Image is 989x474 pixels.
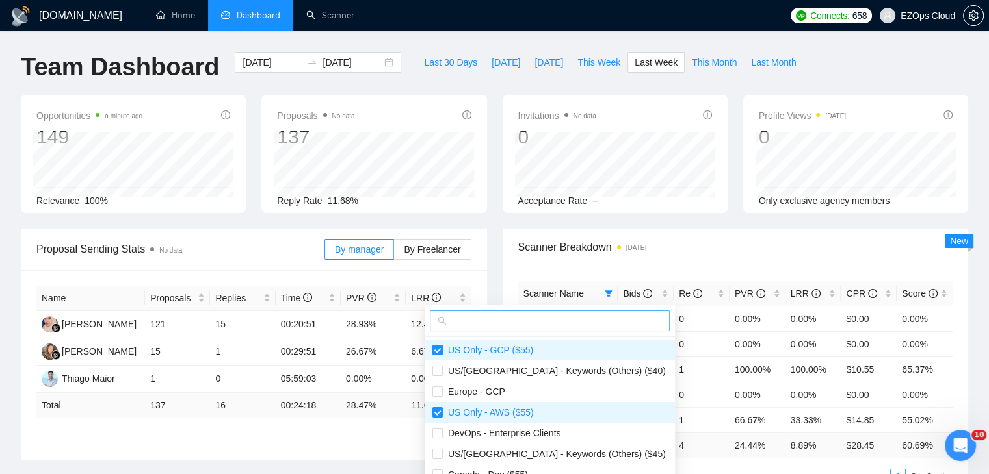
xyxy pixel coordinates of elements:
[306,10,354,21] a: searchScanner
[42,371,58,387] img: TM
[159,247,182,254] span: No data
[730,331,785,356] td: 0.00%
[484,52,527,73] button: [DATE]
[432,293,441,302] span: info-circle
[785,331,841,356] td: 0.00%
[277,125,354,149] div: 137
[605,290,613,297] span: filter
[443,386,505,397] span: Europe - GCP
[685,52,744,73] button: This Month
[902,288,937,299] span: Score
[693,289,702,298] span: info-circle
[335,244,384,255] span: By manager
[518,125,596,149] div: 0
[897,407,953,432] td: 55.02%
[785,356,841,382] td: 100.00%
[443,366,666,376] span: US/[GEOGRAPHIC_DATA] - Keywords (Others) ($40)
[492,55,520,69] span: [DATE]
[21,52,219,82] h1: Team Dashboard
[276,311,341,338] td: 00:20:51
[62,317,137,331] div: [PERSON_NAME]
[971,430,986,440] span: 10
[841,407,897,432] td: $14.85
[744,52,803,73] button: Last Month
[281,293,312,303] span: Time
[276,338,341,366] td: 00:29:51
[145,286,210,311] th: Proposals
[796,10,806,21] img: upwork-logo.png
[950,236,968,246] span: New
[943,110,953,119] span: info-circle
[443,449,666,459] span: US/[GEOGRAPHIC_DATA] - Keywords (Others) ($45)
[674,382,730,407] td: 0
[852,8,866,23] span: 658
[145,393,210,418] td: 137
[730,306,785,331] td: 0.00%
[150,291,195,305] span: Proposals
[785,306,841,331] td: 0.00%
[105,112,142,119] time: a minute ago
[323,55,382,69] input: End date
[602,284,615,303] span: filter
[36,125,142,149] div: 149
[527,52,570,73] button: [DATE]
[210,393,275,418] td: 16
[346,293,376,303] span: PVR
[42,345,137,356] a: NK[PERSON_NAME]
[36,108,142,123] span: Opportunities
[303,293,312,302] span: info-circle
[883,11,892,20] span: user
[674,331,730,356] td: 0
[406,311,471,338] td: 12.40%
[51,323,60,332] img: gigradar-bm.png
[341,366,406,393] td: 0.00%
[36,195,79,206] span: Relevance
[963,5,984,26] button: setting
[518,108,596,123] span: Invitations
[62,344,137,358] div: [PERSON_NAME]
[577,55,620,69] span: This Week
[897,382,953,407] td: 0.00%
[811,289,821,298] span: info-circle
[221,10,230,19] span: dashboard
[62,371,115,386] div: Thiago Maior
[417,52,484,73] button: Last 30 Days
[341,338,406,366] td: 26.67%
[785,407,841,432] td: 33.33%
[627,52,685,73] button: Last Week
[679,288,702,299] span: Re
[626,244,646,251] time: [DATE]
[523,288,584,299] span: Scanner Name
[215,291,260,305] span: Replies
[868,289,877,298] span: info-circle
[674,356,730,382] td: 1
[674,432,730,458] td: 4
[897,356,953,382] td: 65.37%
[341,393,406,418] td: 28.47 %
[221,110,230,119] span: info-circle
[42,318,137,329] a: AJ[PERSON_NAME]
[841,382,897,407] td: $0.00
[307,57,317,68] span: to
[36,286,145,311] th: Name
[406,393,471,418] td: 11.68 %
[404,244,460,255] span: By Freelancer
[963,10,984,21] a: setting
[237,10,280,21] span: Dashboard
[518,195,588,206] span: Acceptance Rate
[574,112,596,119] span: No data
[674,407,730,432] td: 1
[643,289,652,298] span: info-circle
[730,356,785,382] td: 100.00%
[759,125,846,149] div: 0
[534,55,563,69] span: [DATE]
[145,338,210,366] td: 15
[841,331,897,356] td: $0.00
[210,286,275,311] th: Replies
[145,366,210,393] td: 1
[751,55,796,69] span: Last Month
[36,393,145,418] td: Total
[424,55,477,69] span: Last 30 Days
[438,316,447,325] span: search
